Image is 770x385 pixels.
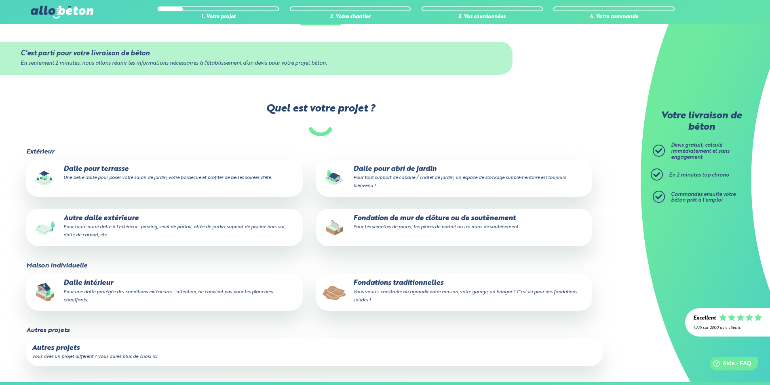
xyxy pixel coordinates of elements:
[63,225,285,238] small: Pour toute autre dalle à l'extérieur : parking, seuil de portail, allée de jardin, support de pis...
[63,290,273,303] small: Pour une dalle protégée des conditions extérieures - attention, ne convient pas pour les plancher...
[63,175,272,180] small: Une belle dalle pour poser votre salon de jardin, votre barbecue et profiter de belles soirées d'...
[322,165,586,190] p: Dalle pour abri de jardin
[32,279,297,304] p: Dalle intérieur
[32,165,297,181] p: Dalle pour terrasse
[32,354,158,359] small: Vous avez un projet différent ? Vous aurez plus de choix ici.
[290,14,411,20] div: 2. Votre chantier
[422,14,543,20] div: 3. Vos coordonnées
[322,165,348,191] img: final_use.values.garden_shed
[322,279,586,304] p: Fondations traditionnelles
[32,215,58,240] img: final_use.values.outside_slab
[698,353,761,376] iframe: Help widget launcher
[353,290,577,303] small: Vous voulez construire ou agrandir votre maison, votre garage, un hangar ? C'est ici pour des fon...
[353,225,519,229] small: Pour les semelles de muret, les piliers de portail ou les murs de soutènement.
[353,175,566,188] small: Pour tout support de cabane / chalet de jardin, un espace de stockage supplémentaire est toujours...
[32,165,58,191] img: final_use.values.terrace
[26,148,54,156] legend: Extérieur
[322,215,348,240] img: final_use.values.closing_wall_fundation
[322,279,348,305] img: final_use.values.traditional_fundations
[32,279,58,305] img: final_use.values.inside_slab
[21,50,492,57] div: C'est parti pour votre livraison de béton
[32,215,297,239] p: Autre dalle extérieure
[26,262,87,269] legend: Maison individuelle
[31,6,93,19] img: allobéton
[21,61,492,67] div: En seulement 2 minutes, nous allons réunir les informations nécessaires à l’établissement d’un de...
[26,327,70,334] legend: Autres projets
[158,14,279,20] div: 1. Votre projet
[553,14,675,20] div: 4. Votre commande
[25,103,615,136] label: Quel est votre projet ?
[322,215,586,231] p: Fondation de mur de clôture ou de soutènement
[32,344,597,352] p: Autres projets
